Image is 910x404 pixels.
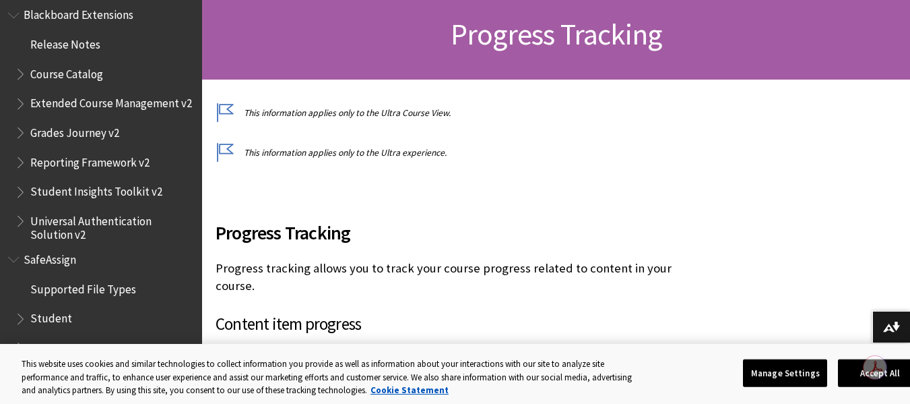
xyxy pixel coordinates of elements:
[216,219,697,247] span: Progress Tracking
[8,248,194,388] nav: Book outline for Blackboard SafeAssign
[30,121,119,140] span: Grades Journey v2
[30,210,193,241] span: Universal Authentication Solution v2
[30,278,136,296] span: Supported File Types
[30,63,103,81] span: Course Catalog
[370,384,449,396] a: More information about your privacy, opens in a new tab
[30,92,192,111] span: Extended Course Management v2
[22,357,637,397] div: This website uses cookies and similar technologies to collect information you provide as well as ...
[30,151,150,169] span: Reporting Framework v2
[30,337,80,355] span: Instructor
[8,4,194,242] nav: Book outline for Blackboard Extensions
[30,33,100,51] span: Release Notes
[216,312,697,337] h3: Content item progress
[216,260,697,295] p: Progress tracking allows you to track your course progress related to content in your course.
[743,359,827,387] button: Manage Settings
[30,308,72,326] span: Student
[451,16,661,53] span: Progress Tracking
[30,181,162,199] span: Student Insights Toolkit v2
[24,4,133,22] span: Blackboard Extensions
[216,146,697,159] p: This information applies only to the Ultra experience.
[216,107,697,119] p: This information applies only to the Ultra Course View.
[24,248,76,266] span: SafeAssign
